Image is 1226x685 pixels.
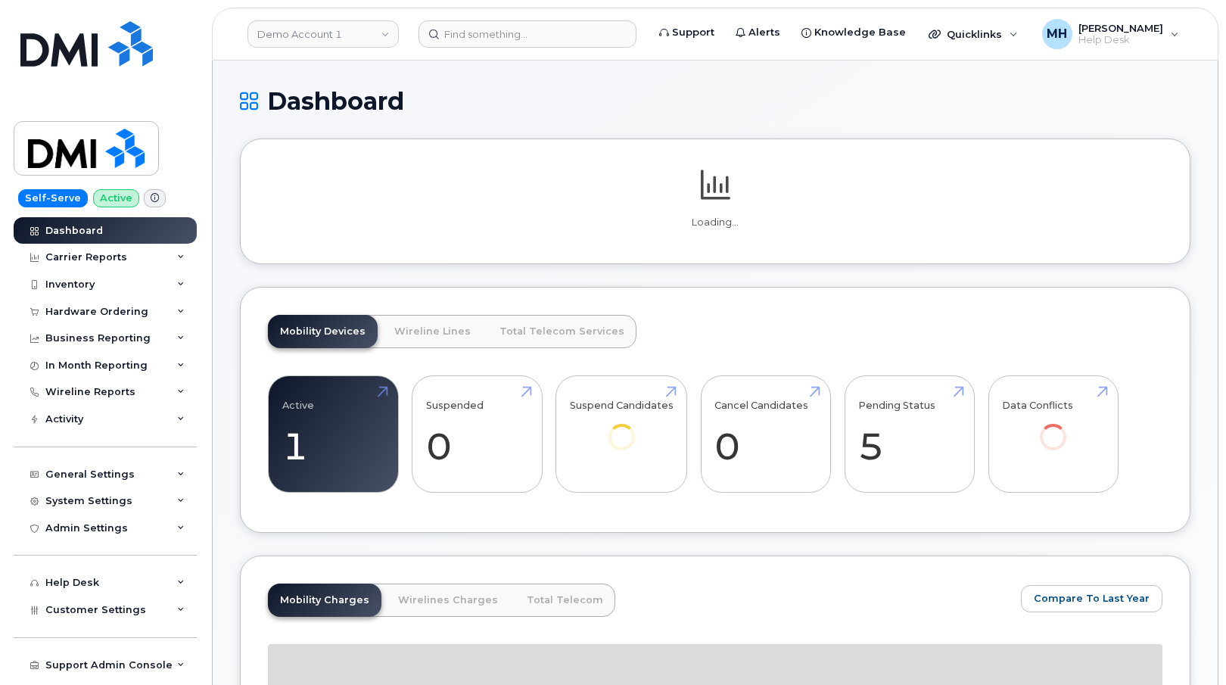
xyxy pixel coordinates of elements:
a: Mobility Charges [268,584,381,617]
a: Wirelines Charges [386,584,510,617]
a: Mobility Devices [268,315,378,348]
a: Wireline Lines [382,315,483,348]
a: Data Conflicts [1002,385,1104,472]
a: Pending Status 5 [858,385,960,484]
a: Suspend Candidates [570,385,674,472]
button: Compare To Last Year [1021,585,1162,612]
a: Suspended 0 [426,385,528,484]
h1: Dashboard [240,88,1190,114]
a: Total Telecom Services [487,315,636,348]
a: Cancel Candidates 0 [714,385,817,484]
span: Compare To Last Year [1034,591,1150,606]
a: Active 1 [282,385,384,484]
a: Total Telecom [515,584,615,617]
p: Loading... [268,216,1162,229]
